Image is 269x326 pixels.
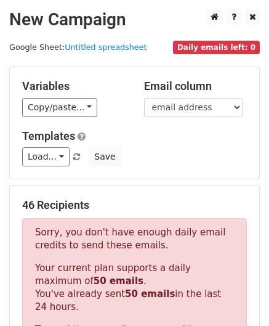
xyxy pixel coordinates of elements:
button: Save [89,147,121,166]
p: Sorry, you don't have enough daily email credits to send these emails. [35,226,234,252]
h5: Email column [144,79,247,93]
p: Your current plan supports a daily maximum of . You've already sent in the last 24 hours. [35,262,234,314]
h2: New Campaign [9,9,260,30]
a: Untitled spreadsheet [65,43,147,52]
strong: 50 emails [125,288,175,300]
a: Load... [22,147,70,166]
span: Daily emails left: 0 [173,41,260,54]
a: Daily emails left: 0 [173,43,260,52]
a: Templates [22,129,75,142]
strong: 50 emails [94,275,143,287]
a: Copy/paste... [22,98,97,117]
h5: Variables [22,79,126,93]
small: Google Sheet: [9,43,147,52]
h5: 46 Recipients [22,198,247,212]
